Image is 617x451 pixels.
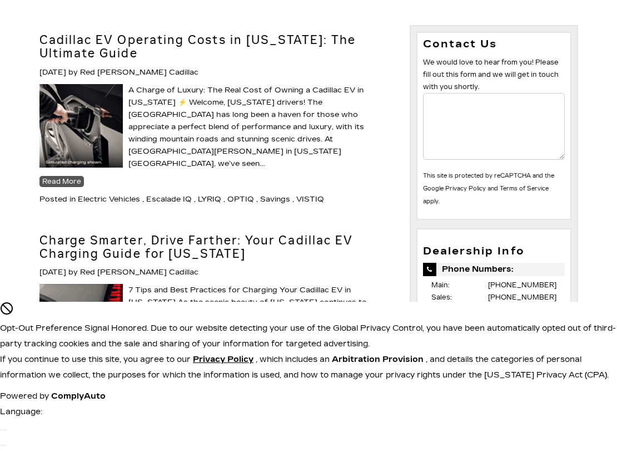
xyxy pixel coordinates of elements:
a: Charge Smarter, Drive Farther: Your Cadillac EV Charging Guide for [US_STATE] [39,233,354,261]
span: [DATE] [39,68,66,77]
span: Main: [431,281,450,289]
a: Red [PERSON_NAME] Cadillac [80,68,198,77]
p: 7 Tips and Best Practices for Charging Your Cadillac EV in [US_STATE] As the scenic beauty of [US... [39,284,393,358]
a: LYRIQ [198,195,221,204]
a: Privacy Policy [445,185,486,192]
span: by [68,68,78,77]
a: Read More [39,176,84,187]
a: [PHONE_NUMBER] [488,281,556,289]
span: We would love to hear from you! Please fill out this form and we will get in touch with you shortly. [423,58,559,91]
span: by [68,268,78,277]
span: [DATE] [39,268,66,277]
a: Privacy Policy [193,355,256,364]
a: VISTIQ [296,195,324,204]
strong: Arbitration Provision [332,355,424,364]
p: A Charge of Luxury: The Real Cost of Owning a Cadillac EV in [US_STATE] ⚡ Welcome, [US_STATE] dri... [39,84,393,170]
a: Escalade IQ [146,195,192,204]
a: ComplyAuto [51,391,106,401]
u: Privacy Policy [193,355,253,364]
img: cadillac ev charging port [39,84,123,168]
a: OPTIQ [227,195,254,204]
a: Savings [260,195,290,204]
a: Cadillac EV Operating Costs in [US_STATE]: The Ultimate Guide [39,32,356,61]
a: Terms of Service [500,185,549,192]
span: Phone Numbers: [423,263,565,276]
div: Posted in , , , , , [39,193,393,205]
a: [PHONE_NUMBER] [488,293,556,301]
span: Sales: [431,293,452,301]
h3: Contact Us [423,38,565,51]
a: Red [PERSON_NAME] Cadillac [80,268,198,277]
a: Electric Vehicles [78,195,140,204]
small: This site is protected by reCAPTCHA and the Google and apply. [423,173,554,205]
h3: Dealership Info [423,246,565,257]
